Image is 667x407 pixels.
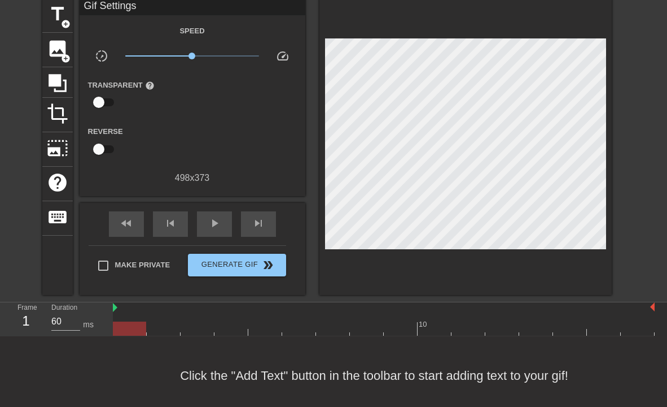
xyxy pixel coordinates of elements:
[47,206,68,228] span: keyboard
[83,319,94,331] div: ms
[95,49,108,63] span: slow_motion_video
[261,258,275,272] span: double_arrow
[17,311,34,331] div: 1
[47,38,68,59] span: image
[276,49,289,63] span: speed
[650,302,655,311] img: bound-end.png
[47,172,68,193] span: help
[51,304,77,311] label: Duration
[120,217,133,230] span: fast_rewind
[188,254,286,276] button: Generate Gif
[164,217,177,230] span: skip_previous
[61,19,71,29] span: add_circle
[115,259,170,271] span: Make Private
[192,258,281,272] span: Generate Gif
[179,25,204,37] label: Speed
[47,3,68,25] span: title
[88,126,123,137] label: Reverse
[47,103,68,124] span: crop
[80,171,305,185] div: 498 x 373
[88,80,155,91] label: Transparent
[61,54,71,63] span: add_circle
[208,217,221,230] span: play_arrow
[252,217,265,230] span: skip_next
[9,302,43,335] div: Frame
[47,137,68,159] span: photo_size_select_large
[145,81,155,90] span: help
[419,319,429,330] div: 10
